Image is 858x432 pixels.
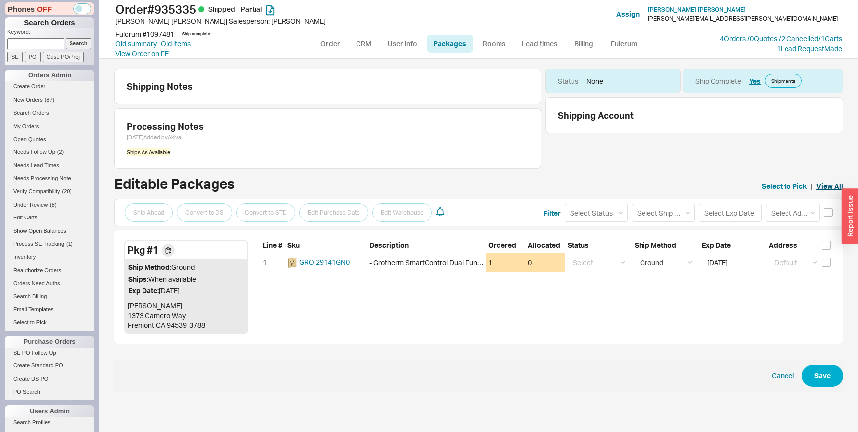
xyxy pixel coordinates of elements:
[5,2,94,15] div: Phones
[45,97,55,103] span: ( 87 )
[5,121,94,132] a: My Orders
[66,241,72,247] span: ( 1 )
[13,202,48,208] span: Under Review
[5,405,94,417] div: Users Admin
[5,278,94,288] a: Orders Need Auths
[182,31,210,37] div: Ship complete
[5,360,94,371] a: Create Standard PO
[208,5,262,13] span: Shipped - Partial
[128,286,244,296] div: [DATE]
[514,35,565,53] a: Lead times
[543,208,561,218] button: Filter
[127,243,159,257] div: Pkg # 1
[427,35,473,53] a: Packages
[5,226,94,236] a: Show Open Balances
[372,203,432,222] button: Edit Warehouse
[133,207,164,218] span: Ship Ahead
[772,371,794,381] button: Cancel
[616,9,640,19] button: Assign
[5,291,94,302] a: Search Billing
[5,160,94,171] a: Needs Lead Times
[699,240,766,253] div: Exp Date
[236,203,295,222] button: Convert to STD
[586,76,603,86] div: None
[127,81,537,92] div: Shipping Notes
[565,240,632,253] div: Status
[125,203,173,222] button: Ship Ahead
[115,49,169,58] a: View Order on FE
[5,387,94,397] a: PO Search
[818,34,842,43] a: /1Carts
[127,134,529,141] div: [DATE] Added by Akiva
[762,181,807,191] a: Select to Pick
[5,108,94,118] a: Search Orders
[299,258,350,266] a: GRO 29141GN0
[128,263,171,271] span: Ship Method:
[5,252,94,262] a: Inventory
[13,241,64,247] span: Process SE Tracking
[128,262,244,272] div: Ground
[5,317,94,328] a: Select to Pick
[567,35,601,53] a: Billing
[5,70,94,81] div: Orders Admin
[313,35,347,53] a: Order
[5,213,94,223] a: Edit Carts
[632,240,699,253] div: Ship Method
[749,76,761,86] button: Yes
[369,258,483,268] div: - Grotherm SmartControl Dual Function Thermostatic Shower Control Trim - Brushed Cool Sunrise
[816,181,843,191] a: View All
[245,207,287,218] span: Convert to STD
[5,173,94,184] a: Needs Processing Note
[115,29,174,39] div: Fulcrum # 1097481
[720,34,818,43] a: 4Orders /0Quotes /2 Cancelled
[5,348,94,358] a: SE PO Follow Up
[486,240,525,253] div: Ordered
[13,175,71,181] span: Needs Processing Note
[777,44,842,53] a: 1Lead RequestMade
[811,181,812,191] span: |
[5,265,94,276] a: Reauthorize Orders
[66,38,92,49] input: Search
[5,200,94,210] a: Under Review(8)
[43,52,84,62] input: Cust. PO/Proj
[802,365,843,387] button: Save
[260,240,285,253] div: Line #
[308,207,360,218] span: Edit Purchase Date
[381,207,424,218] span: Edit Warehouse
[37,4,52,14] span: OFF
[349,35,378,53] a: CRM
[648,6,746,13] a: [PERSON_NAME] [PERSON_NAME]
[13,149,55,155] span: Needs Follow Up
[5,374,94,384] a: Create DS PO
[57,149,64,155] span: ( 2 )
[766,240,833,253] div: Address
[260,253,285,272] div: 1
[475,35,512,53] a: Rooms
[128,301,205,329] span: [PERSON_NAME] 1373 Camero Way Fremont CA 94539-3788
[299,203,368,222] button: Edit Purchase Date
[177,203,232,222] button: Convert to DS
[115,2,431,16] h1: Order # 935335
[115,16,431,26] div: [PERSON_NAME] [PERSON_NAME] | Salesperson: [PERSON_NAME]
[5,147,94,157] a: Needs Follow Up(2)
[558,76,578,86] div: Status
[648,15,838,22] div: [PERSON_NAME][EMAIL_ADDRESS][PERSON_NAME][DOMAIN_NAME]
[285,240,367,253] div: Sku
[5,95,94,105] a: New Orders(87)
[185,207,224,218] span: Convert to DS
[5,134,94,144] a: Open Quotes
[5,239,94,249] a: Process SE Tracking(1)
[13,188,60,194] span: Verify Compatibility
[62,188,72,194] span: ( 20 )
[380,35,425,53] a: User info
[367,240,486,253] div: Description
[161,39,191,49] a: Old items
[558,110,634,121] div: Shipping Account
[488,258,492,268] div: 1
[128,275,148,283] span: Ships:
[699,204,762,222] input: Select Exp Date
[128,287,159,295] span: Exp Date:
[525,253,565,272] div: 0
